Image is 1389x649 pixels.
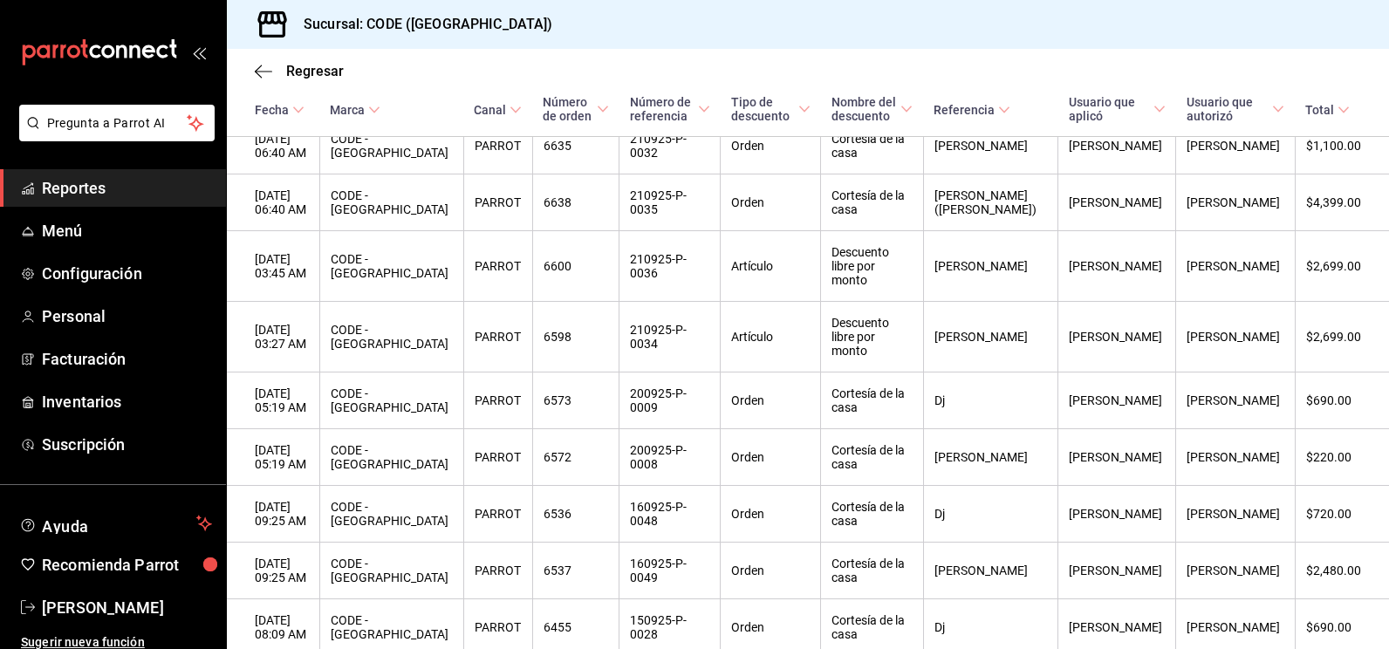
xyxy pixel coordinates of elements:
[1295,429,1389,486] th: $220.00
[227,486,319,543] th: [DATE] 09:25 AM
[319,118,463,174] th: CODE - [GEOGRAPHIC_DATA]
[923,429,1057,486] th: [PERSON_NAME]
[619,543,721,599] th: 160925-P-0049
[1058,174,1176,231] th: [PERSON_NAME]
[42,513,189,534] span: Ayuda
[1176,174,1296,231] th: [PERSON_NAME]
[42,176,212,200] span: Reportes
[630,95,710,123] span: Número de referencia
[463,543,532,599] th: PARROT
[934,103,1010,117] span: Referencia
[227,429,319,486] th: [DATE] 05:19 AM
[1176,231,1296,302] th: [PERSON_NAME]
[532,429,619,486] th: 6572
[319,231,463,302] th: CODE - [GEOGRAPHIC_DATA]
[619,118,721,174] th: 210925-P-0032
[319,429,463,486] th: CODE - [GEOGRAPHIC_DATA]
[721,174,821,231] th: Orden
[1295,174,1389,231] th: $4,399.00
[255,63,344,79] button: Regresar
[619,302,721,372] th: 210925-P-0034
[532,302,619,372] th: 6598
[821,429,924,486] th: Cortesía de la casa
[821,231,924,302] th: Descuento libre por monto
[463,302,532,372] th: PARROT
[1176,302,1296,372] th: [PERSON_NAME]
[42,262,212,285] span: Configuración
[463,429,532,486] th: PARROT
[721,429,821,486] th: Orden
[42,433,212,456] span: Suscripción
[1176,486,1296,543] th: [PERSON_NAME]
[42,596,212,619] span: [PERSON_NAME]
[319,174,463,231] th: CODE - [GEOGRAPHIC_DATA]
[721,372,821,429] th: Orden
[1176,118,1296,174] th: [PERSON_NAME]
[474,103,522,117] span: Canal
[721,486,821,543] th: Orden
[1058,302,1176,372] th: [PERSON_NAME]
[532,543,619,599] th: 6537
[319,486,463,543] th: CODE - [GEOGRAPHIC_DATA]
[721,231,821,302] th: Artículo
[1058,118,1176,174] th: [PERSON_NAME]
[319,543,463,599] th: CODE - [GEOGRAPHIC_DATA]
[923,486,1057,543] th: Dj
[619,429,721,486] th: 200925-P-0008
[42,304,212,328] span: Personal
[227,174,319,231] th: [DATE] 06:40 AM
[12,126,215,145] a: Pregunta a Parrot AI
[227,543,319,599] th: [DATE] 09:25 AM
[1058,372,1176,429] th: [PERSON_NAME]
[821,174,924,231] th: Cortesía de la casa
[1295,372,1389,429] th: $690.00
[1176,372,1296,429] th: [PERSON_NAME]
[923,302,1057,372] th: [PERSON_NAME]
[42,219,212,243] span: Menú
[923,174,1057,231] th: [PERSON_NAME] ([PERSON_NAME])
[543,95,609,123] span: Número de orden
[1176,543,1296,599] th: [PERSON_NAME]
[532,118,619,174] th: 6635
[619,231,721,302] th: 210925-P-0036
[19,105,215,141] button: Pregunta a Parrot AI
[227,302,319,372] th: [DATE] 03:27 AM
[923,543,1057,599] th: [PERSON_NAME]
[1295,543,1389,599] th: $2,480.00
[463,372,532,429] th: PARROT
[821,372,924,429] th: Cortesía de la casa
[923,231,1057,302] th: [PERSON_NAME]
[731,95,811,123] span: Tipo de descuento
[821,302,924,372] th: Descuento libre por monto
[532,174,619,231] th: 6638
[330,103,380,117] span: Marca
[1295,302,1389,372] th: $2,699.00
[1069,95,1166,123] span: Usuario que aplicó
[319,302,463,372] th: CODE - [GEOGRAPHIC_DATA]
[1305,103,1350,117] span: Total
[619,174,721,231] th: 210925-P-0035
[721,302,821,372] th: Artículo
[923,118,1057,174] th: [PERSON_NAME]
[463,118,532,174] th: PARROT
[286,63,344,79] span: Regresar
[1058,543,1176,599] th: [PERSON_NAME]
[319,372,463,429] th: CODE - [GEOGRAPHIC_DATA]
[1058,486,1176,543] th: [PERSON_NAME]
[532,231,619,302] th: 6600
[192,45,206,59] button: open_drawer_menu
[1187,95,1285,123] span: Usuario que autorizó
[1176,429,1296,486] th: [PERSON_NAME]
[532,486,619,543] th: 6536
[821,543,924,599] th: Cortesía de la casa
[42,347,212,371] span: Facturación
[1058,429,1176,486] th: [PERSON_NAME]
[619,486,721,543] th: 160925-P-0048
[831,95,913,123] span: Nombre del descuento
[255,103,304,117] span: Fecha
[1295,231,1389,302] th: $2,699.00
[463,231,532,302] th: PARROT
[42,553,212,577] span: Recomienda Parrot
[463,486,532,543] th: PARROT
[227,231,319,302] th: [DATE] 03:45 AM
